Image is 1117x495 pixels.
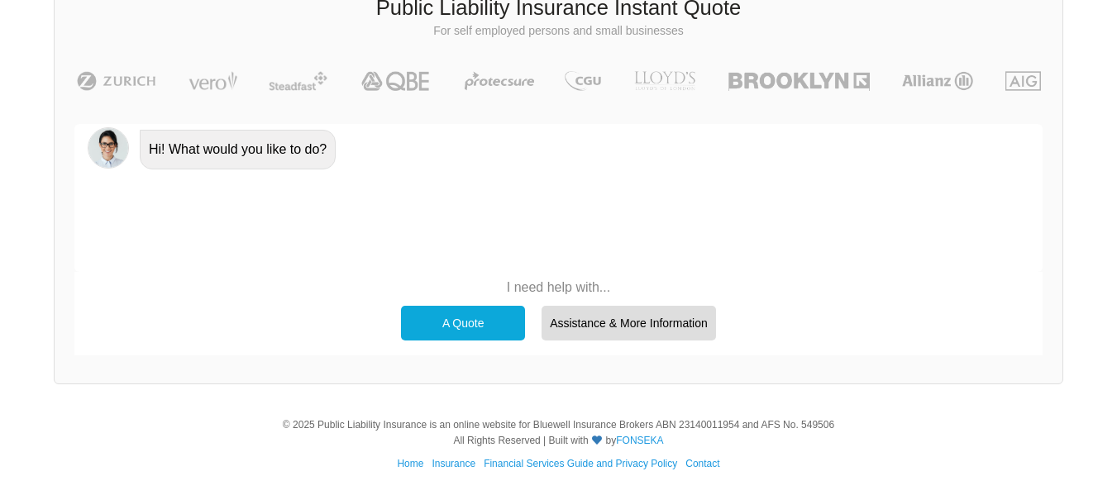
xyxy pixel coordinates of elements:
div: Hi! What would you like to do? [140,130,336,169]
img: Chatbot | PLI [88,127,129,169]
img: Zurich | Public Liability Insurance [69,71,163,91]
div: A Quote [401,306,525,340]
img: Brooklyn | Public Liability Insurance [722,71,876,91]
a: Home [397,458,423,469]
img: Vero | Public Liability Insurance [181,71,245,91]
img: AIG | Public Liability Insurance [999,71,1048,91]
a: Financial Services Guide and Privacy Policy [484,458,677,469]
p: I need help with... [393,278,724,297]
img: LLOYD's | Public Liability Insurance [625,71,704,91]
a: Insurance [432,458,475,469]
div: Assistance & More Information [542,306,716,340]
img: QBE | Public Liability Insurance [351,71,441,91]
img: Steadfast | Public Liability Insurance [262,71,335,91]
a: Contact [685,458,719,469]
img: Protecsure | Public Liability Insurance [458,71,542,91]
a: FONSEKA [616,435,663,446]
img: CGU | Public Liability Insurance [558,71,608,91]
img: Allianz | Public Liability Insurance [894,71,981,91]
p: For self employed persons and small businesses [67,23,1050,40]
